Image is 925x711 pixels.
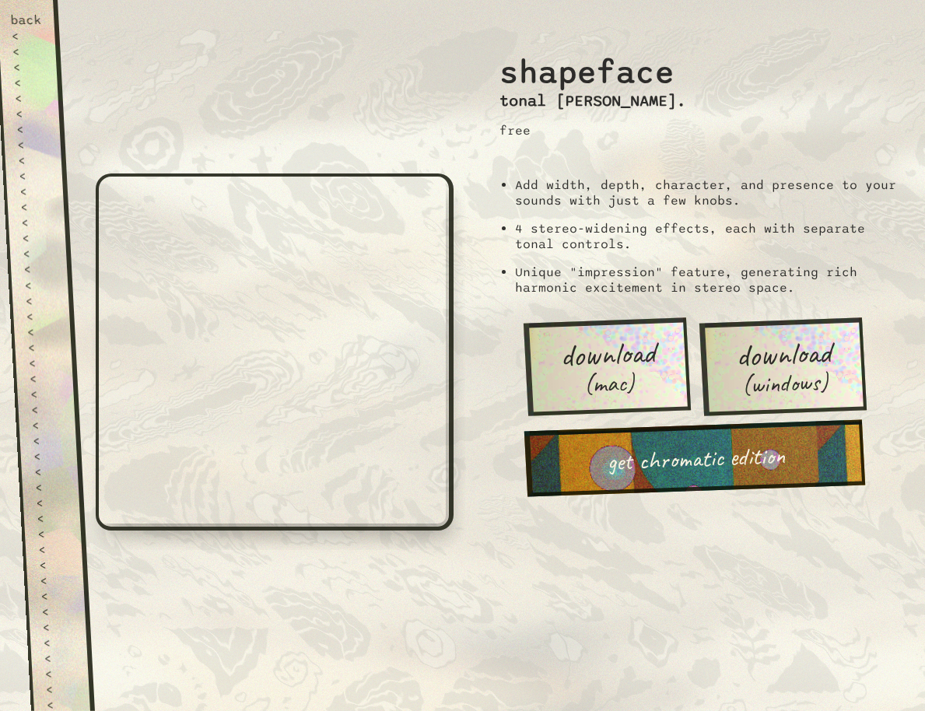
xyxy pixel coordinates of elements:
div: < [23,246,54,261]
div: < [37,526,68,541]
div: < [39,557,71,573]
div: < [17,152,49,168]
li: Add width, depth, character, and presence to your sounds with just a few knobs. [515,177,906,208]
div: < [25,292,57,308]
div: < [31,417,63,433]
div: < [26,308,58,324]
h2: shapeface [499,36,686,92]
a: download (mac) [524,317,691,415]
div: < [19,184,51,199]
div: < [26,324,58,339]
div: < [32,433,64,448]
div: < [38,541,70,557]
li: Unique "impression" feature, generating rich harmonic excitement in stereo space. [515,264,906,296]
div: < [35,495,67,510]
div: < [28,355,60,370]
div: < [12,59,44,75]
div: back [10,12,42,28]
div: < [41,604,73,619]
span: download [735,336,832,372]
p: free [499,123,686,138]
li: 4 stereo-widening effects, each with separate tonal controls. [515,221,906,252]
div: < [22,230,54,246]
div: < [44,666,76,681]
div: < [19,199,51,215]
iframe: shapeface [96,173,454,531]
div: < [33,464,65,479]
div: < [14,90,46,106]
div: < [44,650,75,666]
div: < [40,588,72,604]
div: < [16,121,47,137]
span: (windows) [741,369,829,398]
div: < [45,681,77,697]
div: < [27,339,59,355]
div: < [21,215,53,230]
div: < [24,277,56,292]
div: < [23,261,55,277]
div: < [42,619,74,635]
div: < [40,573,72,588]
div: < [18,168,50,184]
div: < [33,448,65,464]
h3: tonal [PERSON_NAME]. [499,92,686,110]
div: < [30,386,61,401]
div: < [16,137,48,152]
div: < [30,401,62,417]
div: < [12,44,44,59]
div: < [34,479,66,495]
div: < [43,635,75,650]
a: get chromatic edition [524,419,866,496]
div: < [15,106,47,121]
span: download [559,336,656,372]
div: < [13,75,45,90]
div: < [36,510,68,526]
div: < [29,370,61,386]
span: (mac) [583,370,636,398]
div: < [11,28,43,44]
a: download (windows) [699,317,866,415]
